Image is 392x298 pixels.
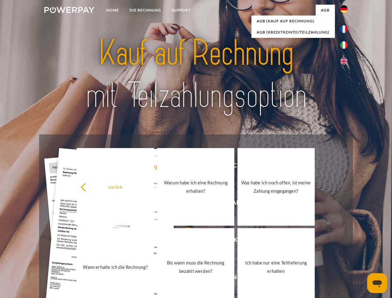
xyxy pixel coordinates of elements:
div: zurück [80,183,150,191]
div: Wann erhalte ich die Rechnung? [80,263,150,271]
a: agb [316,5,335,16]
img: it [340,41,348,49]
div: Warum habe ich eine Rechnung erhalten? [161,178,231,195]
div: Was habe ich noch offen, ist meine Zahlung eingegangen? [241,178,311,195]
a: Home [101,5,124,16]
img: de [340,5,348,13]
img: en [340,57,348,65]
img: fr [340,25,348,33]
div: Bis wann muss die Rechnung bezahlt werden? [161,259,231,275]
div: Ich habe nur eine Teillieferung erhalten [241,259,311,275]
iframe: Schaltfläche zum Öffnen des Messaging-Fensters [367,273,387,293]
img: logo-powerpay-white.svg [44,7,94,13]
a: AGB (Kauf auf Rechnung) [251,16,335,27]
img: title-powerpay_de.svg [59,30,333,119]
a: Was habe ich noch offen, ist meine Zahlung eingegangen? [237,148,315,226]
a: AGB (Kreditkonto/Teilzahlung) [251,27,335,38]
a: DIE RECHNUNG [124,5,166,16]
a: SUPPORT [166,5,196,16]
